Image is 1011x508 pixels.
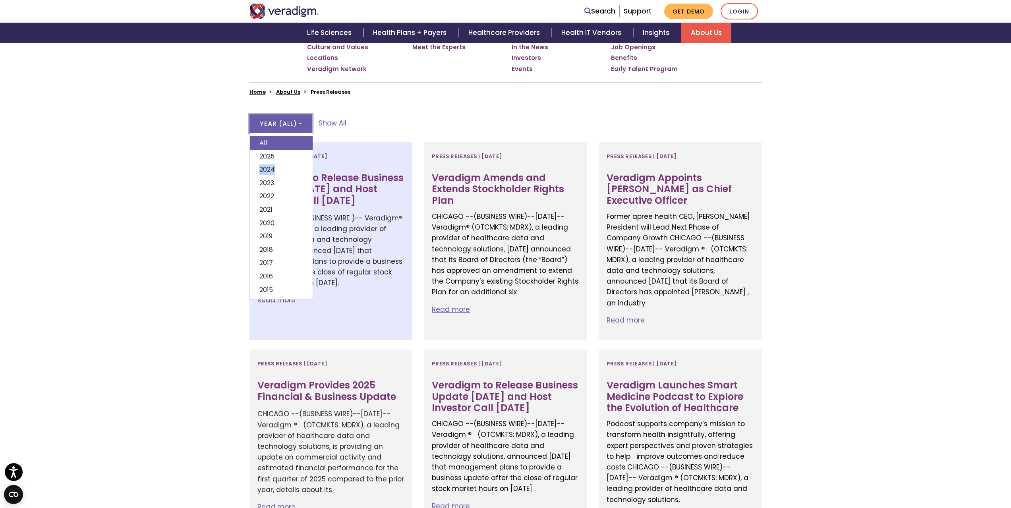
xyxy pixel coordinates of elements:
a: 2016 [250,270,313,283]
h3: Veradigm Launches Smart Medicine Podcast to Explore the Evolution of Healthcare [607,380,754,414]
p: CHICAGO --(BUSINESS WIRE)--[DATE]-- Veradigm® (OTCMKTS: MDRX), a leading provider of healthcare d... [432,211,579,298]
p: Podcast supports company’s mission to transform health insightfully, offering expert perspectives... [607,419,754,505]
a: All [250,136,313,150]
h3: Veradigm Appoints [PERSON_NAME] as Chief Executive Officer [607,172,754,207]
a: Culture and Values [307,43,368,51]
span: Press Releases | [DATE] [432,150,502,163]
a: 2018 [250,243,313,256]
a: Locations [307,54,338,62]
a: Home [249,88,266,96]
a: Get Demo [664,4,713,19]
p: Former apree health CEO, [PERSON_NAME] President will Lead Next Phase of Company Growth CHICAGO -... [607,211,754,309]
a: 2015 [250,283,313,296]
a: Search [584,6,615,17]
a: In the News [512,43,548,51]
a: About Us [276,88,300,96]
button: Year (All) [249,114,312,133]
button: Open CMP widget [4,485,23,504]
img: Veradigm logo [249,4,319,19]
span: Press Releases | [DATE] [607,150,677,163]
a: 2023 [250,176,313,189]
a: Life Sciences [298,23,363,43]
h3: Veradigm to Release Business Update [DATE] and Host Investor Call [DATE] [432,380,579,414]
a: About Us [681,23,731,43]
a: Events [512,65,533,73]
a: Benefits [611,54,637,62]
p: CHICAGO--( BUSINESS WIRE )-- Veradigm® (OTCEM: MDRX), a leading provider of healthcare data and t... [257,213,404,288]
p: CHICAGO --(BUSINESS WIRE)--[DATE]-- Veradigm ® (OTCMKTS: MDRX), a leading provider of healthcare ... [257,409,404,495]
a: Healthcare Providers [459,23,552,43]
a: 2019 [250,230,313,243]
iframe: Drift Chat Widget [858,451,1001,498]
a: 2024 [250,163,313,176]
a: Health Plans + Payers [363,23,458,43]
a: 2021 [250,203,313,216]
span: Press Releases | [DATE] [432,357,502,370]
h3: Veradigm to Release Business Update [DATE] and Host Investor Call [DATE] [257,172,404,207]
a: Insights [633,23,681,43]
a: Support [624,6,651,16]
a: 2022 [250,189,313,203]
a: Meet the Experts [412,43,466,51]
a: Show All [319,118,346,129]
span: Press Releases | [DATE] [607,357,677,370]
h3: Veradigm Provides 2025 Financial & Business Update [257,380,404,403]
a: Job Openings [611,43,655,51]
a: Veradigm Network [307,65,367,73]
p: CHICAGO --(BUSINESS WIRE)--[DATE]-- Veradigm ® (OTCMKTS: MDRX), a leading provider of healthcare ... [432,419,579,494]
a: 2020 [250,216,313,230]
a: 2017 [250,256,313,270]
a: 2025 [250,149,313,163]
a: Investors [512,54,541,62]
span: Press Releases | [DATE] [257,357,328,370]
a: Login [721,3,758,19]
a: Early Talent Program [611,65,678,73]
h3: Veradigm Amends and Extends Stockholder Rights Plan [432,172,579,207]
a: Health IT Vendors [552,23,633,43]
